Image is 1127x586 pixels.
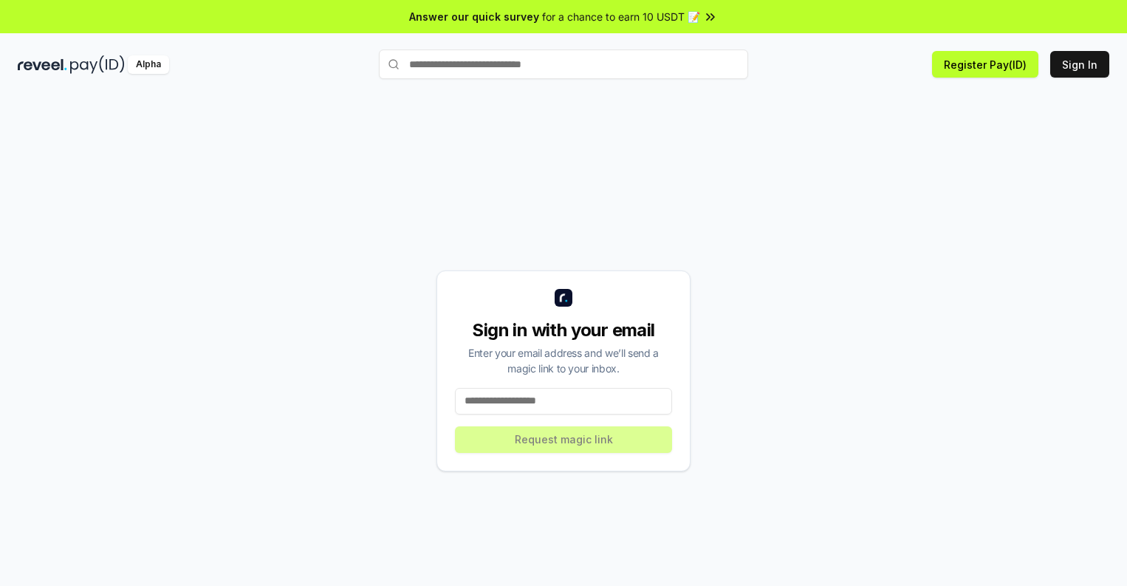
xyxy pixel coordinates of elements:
button: Register Pay(ID) [932,51,1038,78]
div: Alpha [128,55,169,74]
div: Sign in with your email [455,318,672,342]
div: Enter your email address and we’ll send a magic link to your inbox. [455,345,672,376]
img: logo_small [555,289,572,307]
img: reveel_dark [18,55,67,74]
span: for a chance to earn 10 USDT 📝 [542,9,700,24]
button: Sign In [1050,51,1109,78]
span: Answer our quick survey [409,9,539,24]
img: pay_id [70,55,125,74]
